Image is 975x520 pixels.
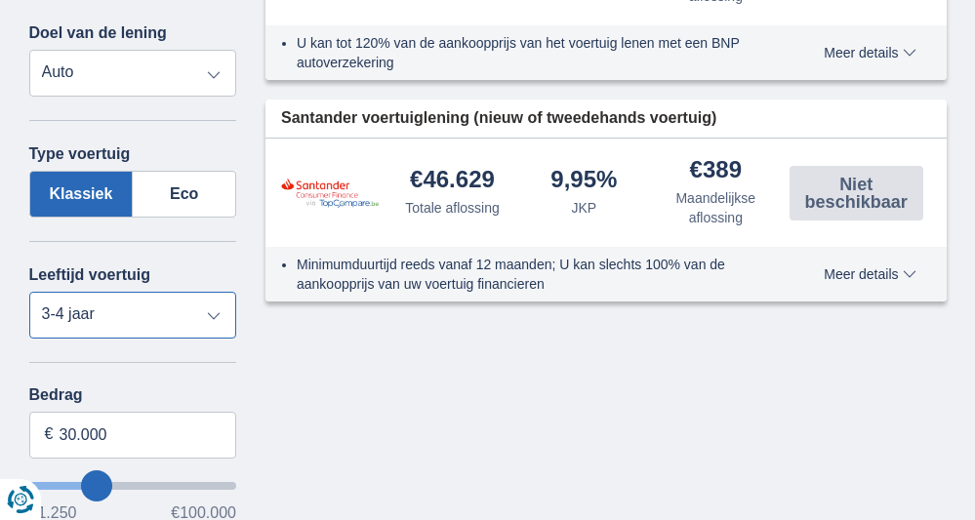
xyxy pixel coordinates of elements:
button: Niet beschikbaar [790,166,923,220]
div: JKP [572,198,597,218]
div: Totale aflossing [405,198,500,218]
label: Type voertuig [29,145,131,163]
li: U kan tot 120% van de aankoopprijs van het voertuig lenen met een BNP autoverzekering [297,33,782,72]
button: Meer details [809,45,930,60]
input: wantToBorrow [29,482,237,490]
label: Doel van de lening [29,24,167,42]
label: Eco [133,171,236,218]
li: Minimumduurtijd reeds vanaf 12 maanden; U kan slechts 100% van de aankoopprijs van uw voertuig fi... [297,255,782,294]
label: Klassiek [29,171,134,218]
span: Meer details [824,46,915,60]
div: 9,95% [550,168,617,194]
img: product.pl.alt Santander [281,178,379,208]
div: €389 [690,158,742,184]
label: Leeftijd voertuig [29,266,150,284]
span: Santander voertuiglening (nieuw of tweedehands voertuig) [281,107,716,130]
label: Bedrag [29,386,237,404]
span: Meer details [824,267,915,281]
span: € [45,423,54,446]
button: Meer details [809,266,930,282]
div: Maandelijkse aflossing [658,188,774,227]
span: Niet beschikbaar [795,176,917,211]
div: €46.629 [410,168,495,194]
